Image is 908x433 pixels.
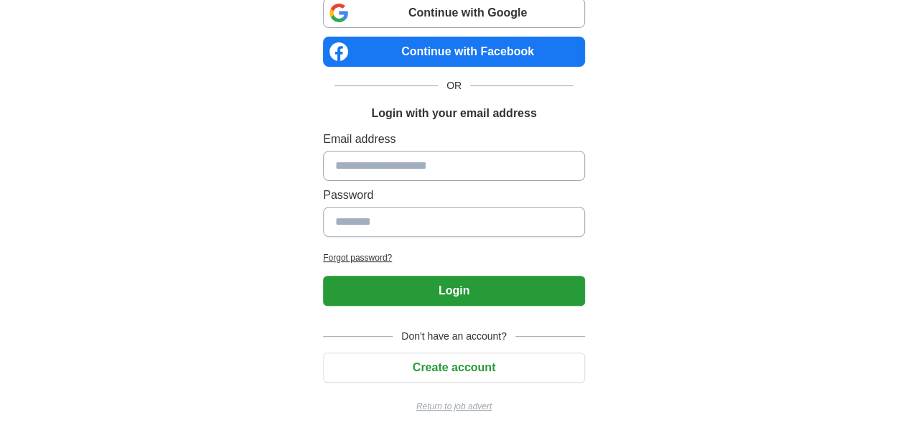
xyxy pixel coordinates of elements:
[323,276,585,306] button: Login
[323,37,585,67] a: Continue with Facebook
[438,78,470,93] span: OR
[323,251,585,264] a: Forgot password?
[323,400,585,413] a: Return to job advert
[393,329,515,344] span: Don't have an account?
[371,105,536,122] h1: Login with your email address
[323,361,585,373] a: Create account
[323,187,585,204] label: Password
[323,131,585,148] label: Email address
[323,353,585,383] button: Create account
